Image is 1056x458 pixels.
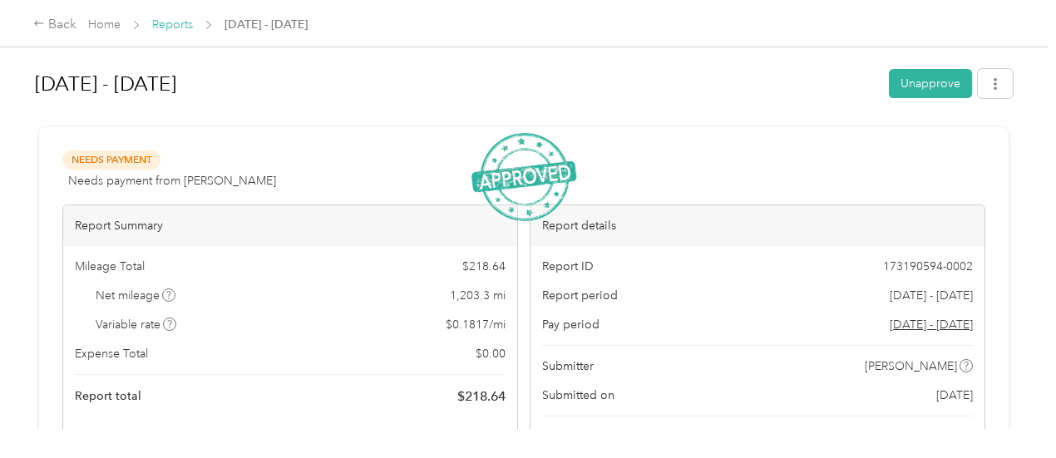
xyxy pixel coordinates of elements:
span: Submitted on [542,387,614,404]
span: $ 0.1817 / mi [446,316,506,333]
div: Back [33,15,76,35]
span: [DATE] - [DATE] [225,16,308,33]
span: Needs payment from [PERSON_NAME] [68,172,276,190]
span: Approvers [542,428,599,446]
span: 173190594-0002 [883,258,973,275]
span: Report period [542,287,618,304]
span: $ 0.00 [476,345,506,362]
img: ApprovedStamp [471,133,576,222]
span: [DATE] [936,387,973,404]
span: [PERSON_NAME] [865,357,957,375]
span: Report total [75,387,141,405]
iframe: Everlance-gr Chat Button Frame [963,365,1056,458]
span: Variable rate [96,316,177,333]
a: Home [88,17,121,32]
span: $ 218.64 [462,258,506,275]
span: Go to pay period [890,316,973,333]
span: Submitter [542,357,594,375]
div: Report details [530,205,984,246]
span: Needs Payment [62,150,160,170]
span: $ 218.64 [457,387,506,406]
span: Net mileage [96,287,176,304]
a: Reports [152,17,193,32]
span: 1,203.3 mi [450,287,506,304]
span: Pay period [542,316,600,333]
span: Mileage Total [75,258,145,275]
button: Unapprove [889,69,972,98]
span: Expense Total [75,345,148,362]
div: Report Summary [63,205,517,246]
span: [DATE] - [DATE] [890,287,973,304]
span: You [950,428,970,446]
span: Report ID [542,258,594,275]
h1: Sep 1 - 30, 2025 [35,64,877,104]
